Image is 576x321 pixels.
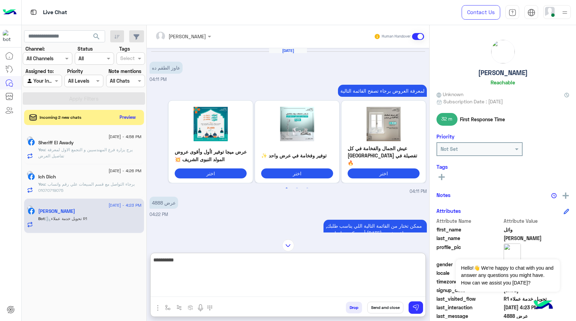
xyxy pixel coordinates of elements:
[436,113,457,125] span: 32 m
[436,304,502,311] span: last_interaction
[3,5,17,20] img: Logo
[154,304,162,312] img: send attachment
[176,305,182,310] img: Trigger scenario
[348,145,420,167] p: عيش الجمال والفخامة في كل تفصيلة في [GEOGRAPHIC_DATA] 🔥
[282,239,294,251] img: scroll
[150,212,168,217] span: 04:22 PM
[29,8,38,17] img: tab
[27,171,33,177] img: picture
[504,226,569,233] span: وائل
[175,107,247,141] img: MS5wbmc%3D.png
[304,185,311,192] button: 3 of 2
[504,312,569,320] span: عرض 4888
[117,112,139,122] button: Preview
[25,45,45,52] label: Channel:
[150,77,167,82] span: 04:11 PM
[38,140,74,146] h5: Sheriff El Awady
[545,7,555,17] img: userImage
[38,147,133,158] span: يرج يزارة فرع المهندسيين و التجمع الاول لمعرفة تفاصيل العرض
[261,152,333,159] p: توفير وفخامة في عرض واحد ✨
[109,134,141,140] span: [DATE] - 4:58 PM
[28,139,35,146] img: Facebook
[436,208,461,214] h6: Attributes
[109,202,141,208] span: [DATE] - 4:23 PM
[436,226,502,233] span: first_name
[410,188,427,195] span: 04:11 PM
[531,293,555,318] img: hulul-logo.png
[505,5,519,20] a: tab
[551,193,557,198] img: notes
[162,302,174,313] button: select flow
[27,205,33,211] img: picture
[504,304,569,311] span: 2025-09-12T13:23:55.232Z
[527,9,535,17] img: tab
[443,98,503,105] span: Subscription Date : [DATE]
[436,91,463,98] span: Unknown
[436,235,502,242] span: last_name
[38,216,45,221] span: Bot
[175,148,247,163] p: عرض ميجا توفير !أول وأقوى عروض المولد النبوى الشريف 💥
[196,304,205,312] img: send voice note
[460,116,505,123] span: First Response Time
[43,8,67,17] p: Live Chat
[504,295,569,302] span: تحويل خدمة عملاء R1
[436,133,454,139] h6: Priority
[436,295,502,302] span: last_visited_flow
[504,244,521,261] img: picture
[119,45,130,52] label: Tags
[436,164,569,170] h6: Tags
[27,136,33,143] img: picture
[491,40,515,63] img: picture
[175,168,247,178] button: اختر
[261,107,333,141] img: Mi5wbmc%3D.png
[3,30,15,42] img: 322208621163248
[508,9,516,17] img: tab
[207,305,213,311] img: make a call
[23,92,145,105] button: Apply Filters
[504,217,569,225] span: Attribute Value
[38,174,56,180] h5: Ich Dich
[109,168,141,174] span: [DATE] - 4:26 PM
[348,107,420,141] img: My5wbmc%3D.png
[40,114,81,121] span: Incoming 2 new chats
[504,235,569,242] span: فوزي شومان
[436,244,502,259] span: profile_pic
[78,45,93,52] label: Status
[38,147,45,152] span: You
[491,79,515,85] h6: Reachable
[456,259,559,292] span: Hello!👋 We're happy to chat with you and answer any questions you might have. How can we assist y...
[109,68,141,75] label: Note mentions
[38,208,75,214] h5: وائل فوزي شومان
[283,185,290,192] button: 1 of 2
[185,302,196,313] button: create order
[563,193,569,199] img: add
[367,302,403,313] button: Send and close
[25,68,54,75] label: Assigned to:
[67,68,83,75] label: Priority
[462,5,500,20] a: Contact Us
[436,217,502,225] span: Attribute Name
[323,220,427,246] p: 12/9/2025, 4:22 PM
[436,287,502,294] span: signup_date
[348,168,420,178] button: اختر
[294,185,300,192] button: 2 of 2
[165,305,171,310] img: select flow
[150,62,183,74] p: 12/9/2025, 4:11 PM
[560,8,569,17] img: profile
[261,168,333,178] button: اختر
[188,305,193,310] img: create order
[174,302,185,313] button: Trigger scenario
[412,304,419,311] img: send message
[88,30,105,45] button: search
[269,48,307,53] h6: [DATE]
[338,85,427,97] p: 12/9/2025, 4:11 PM
[436,192,451,198] h6: Notes
[382,34,411,39] small: Human Handover
[346,302,362,313] button: Drop
[45,216,87,221] span: : تحويل خدمة عملاء R1
[436,278,502,285] span: timezone
[436,261,502,268] span: gender
[38,182,45,187] span: You
[28,173,35,180] img: Facebook
[436,269,502,277] span: locale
